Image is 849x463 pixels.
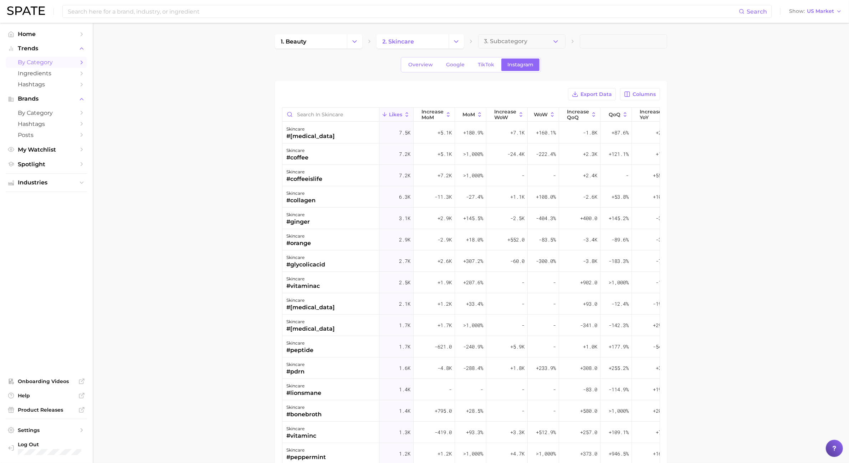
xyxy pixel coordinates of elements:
button: skincare#[MEDICAL_DATA]1.7k+1.7k>1,000%---341.0-142.3%+290.0+304.5% [282,315,705,336]
button: skincare#pdrn1.6k-4.8k-288.4%+1.8k+233.9%+308.0+255.2%+3.3k>1,000% [282,357,705,379]
span: - [553,171,556,180]
span: +4.7k [511,449,525,458]
span: Likes [389,112,402,117]
span: Instagram [507,62,533,68]
span: +177.9% [609,342,629,351]
span: +33.4% [466,300,484,308]
span: -1.8k [583,128,598,137]
span: +233.9% [536,364,556,372]
span: +7.2k [438,171,452,180]
button: skincare#peptide1.7k-621.0-240.9%+5.9k-+1.0k+177.9%-547.0-205.7% [282,336,705,357]
span: +1.2k [438,449,452,458]
span: Brands [18,96,75,102]
span: +2.3k [583,150,598,158]
a: Ingredients [6,68,87,79]
span: -1.2k [656,278,670,287]
span: -240.9% [464,342,484,351]
button: Trends [6,43,87,54]
span: 1. beauty [281,38,307,45]
span: +512.9% [536,428,556,437]
span: +7.4k [656,428,670,437]
span: 2.7k [399,257,411,265]
span: +53.8% [612,193,629,201]
span: +190.0 [653,385,670,394]
span: -12.4% [612,300,629,308]
span: -89.6% [612,235,629,244]
a: Help [6,390,87,401]
button: Likes [379,108,414,122]
div: #lionsmane [287,389,322,397]
span: -60.0 [511,257,525,265]
span: -3.0k [656,214,670,223]
button: Increase YoY [632,108,673,122]
button: skincare#collagen6.3k-11.3k-27.4%+1.1k+108.0%-2.6k+53.8%+10.0k+54.4% [282,186,705,208]
button: ShowUS Market [787,7,844,16]
span: Settings [18,427,75,433]
span: - [553,342,556,351]
span: +200.0 [653,407,670,415]
span: +552.0 [508,235,525,244]
span: +93.3% [466,428,484,437]
div: skincare [287,296,335,305]
span: +1.9k [438,278,452,287]
button: skincare#orange2.9k-2.9k+18.0%+552.0-83.5%-3.4k-89.6%-3.7k-452.0% [282,229,705,250]
div: #pdrn [287,367,305,376]
div: skincare [287,253,326,262]
span: -3.7k [656,235,670,244]
a: by Category [6,57,87,68]
span: Export Data [581,91,612,97]
span: Posts [18,132,75,138]
span: Hashtags [18,121,75,127]
span: -222.4% [536,150,556,158]
a: Posts [6,129,87,141]
span: -193.0 [653,300,670,308]
span: +3.3k [511,428,525,437]
button: Increase QoQ [559,108,600,122]
span: +373.0 [581,449,598,458]
span: 7.2k [399,150,411,158]
span: 2. skincare [383,38,414,45]
span: +1.1k [511,193,525,201]
div: #glycolicacid [287,260,326,269]
div: #[MEDICAL_DATA] [287,303,335,312]
span: -83.5% [539,235,556,244]
span: +1.7k [438,321,452,330]
span: - [481,385,484,394]
span: +257.0 [581,428,598,437]
span: -3.4k [583,235,598,244]
div: #[MEDICAL_DATA] [287,325,335,333]
button: Export Data [568,88,616,100]
span: +108.0% [536,193,556,201]
div: #peppermint [287,453,326,462]
span: by Category [18,110,75,116]
button: skincare#[MEDICAL_DATA]2.1k+1.2k+33.4%--+93.0-12.4%-193.0-121.9% [282,293,705,315]
a: by Category [6,107,87,118]
span: Overview [408,62,433,68]
span: +93.0 [583,300,598,308]
span: Industries [18,179,75,186]
div: #coffee [287,153,309,162]
span: Hashtags [18,81,75,88]
button: Change Category [449,34,464,49]
span: -24.4k [508,150,525,158]
span: +121.1% [609,150,629,158]
span: -300.0% [536,257,556,265]
span: -404.3% [536,214,556,223]
div: skincare [287,446,326,454]
span: Increase MoM [421,109,444,120]
a: Spotlight [6,159,87,170]
button: skincare#coffeeislife7.2k+7.2k>1,000%--+2.4k-+554.0>1,000% [282,165,705,186]
span: MoM [462,112,475,117]
span: +307.2% [464,257,484,265]
span: -183.3% [609,257,629,265]
span: -27.4% [466,193,484,201]
span: +3.3k [656,364,670,372]
span: - [553,321,556,330]
span: +5.1k [438,150,452,158]
span: - [522,321,525,330]
button: skincare#ginger3.1k+2.9k+145.5%-2.5k-404.3%+400.0+145.2%-3.0k-142.5% [282,208,705,229]
span: - [553,385,556,394]
span: QoQ [609,112,620,117]
div: #coffeeislife [287,175,323,183]
div: skincare [287,146,309,155]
